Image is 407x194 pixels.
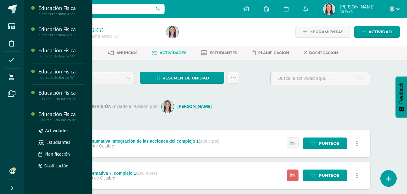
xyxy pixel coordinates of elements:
[68,139,220,144] div: Evaluación sumativa, Integración de las acciones del complejo 1
[199,139,220,144] strong: (100.0 pts)
[47,25,159,33] h1: Educación Física
[340,9,375,14] span: Mi Perfil
[162,101,174,113] img: 12f93033f0e325c8a79a77ec0ce5d4b5.png
[38,127,85,134] a: Actividades
[38,33,85,37] div: Kinder Preprimaria "B"
[304,48,338,58] a: Dosificación
[45,151,70,157] span: Planificación
[45,128,68,133] span: Actividades
[112,103,158,109] span: Enviado a revision por:
[252,48,289,58] a: Planificación
[354,26,400,38] a: Actividad
[38,5,85,12] div: Educación Física
[88,176,115,180] span: 03 de Octubre
[162,103,214,109] a: [PERSON_NAME]
[62,72,135,84] a: Unidad 4
[38,75,85,79] div: I Curso Ciclo Básico "B"
[295,26,351,38] a: Herramientas
[38,111,85,118] div: Educación Física
[38,139,85,146] a: Estudiantes
[38,5,85,16] a: Educación FísicaKinder Preprimaria "A"
[38,68,85,75] div: Educación Física
[87,144,114,148] span: 06 de Octubre
[399,82,404,104] span: Feedback
[108,48,138,58] a: Anuncios
[340,4,375,10] span: [PERSON_NAME]
[47,33,159,39] div: Cuarto Bach. CC.LL. Bachillerato 'A'
[46,139,70,145] span: Estudiantes
[319,138,339,149] span: Punteos
[395,76,407,118] button: Feedback - Mostrar encuesta
[369,26,392,37] span: Actividad
[140,72,224,84] a: Resumen de unidad
[38,26,85,33] div: Educación Física
[38,89,85,101] a: Educación FísicaIII Curso Ciclo Básico "A"
[166,26,178,38] img: 7104dee1966dece4cb994d866b427164.png
[323,3,335,15] img: 7104dee1966dece4cb994d866b427164.png
[210,50,237,55] span: Estudiantes
[68,171,157,176] div: PMA nota formativa 7, complejo 1
[116,50,138,55] span: Anuncios
[258,50,289,55] span: Planificación
[66,72,118,84] span: Unidad 4
[303,137,347,149] a: Punteos
[136,171,157,176] strong: (100.0 pts)
[28,4,165,14] input: Busca un usuario...
[38,47,85,54] div: Educación Física
[38,97,85,101] div: III Curso Ciclo Básico "A"
[303,170,347,181] a: Punteos
[271,72,370,84] input: Busca la actividad aquí...
[309,50,338,55] span: Dosificación
[44,163,68,169] span: Dosificación
[177,103,212,109] strong: [PERSON_NAME]
[38,68,85,79] a: Educación FísicaI Curso Ciclo Básico "B"
[38,111,85,122] a: Educación FísicaIII Curso Ciclo Básico "B"
[162,73,209,84] span: Resumen de unidad
[38,118,85,122] div: III Curso Ciclo Básico "B"
[201,48,237,58] a: Estudiantes
[38,12,85,16] div: Kinder Preprimaria "A"
[309,26,343,37] span: Herramientas
[38,26,85,37] a: Educación FísicaKinder Preprimaria "B"
[38,150,85,157] a: Planificación
[319,170,339,181] span: Punteos
[38,89,85,96] div: Educación Física
[160,50,186,55] span: Actividades
[152,48,186,58] a: Actividades
[38,54,85,58] div: I Curso Ciclo Básico "A"
[38,162,85,169] a: Dosificación
[38,47,85,58] a: Educación FísicaI Curso Ciclo Básico "A"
